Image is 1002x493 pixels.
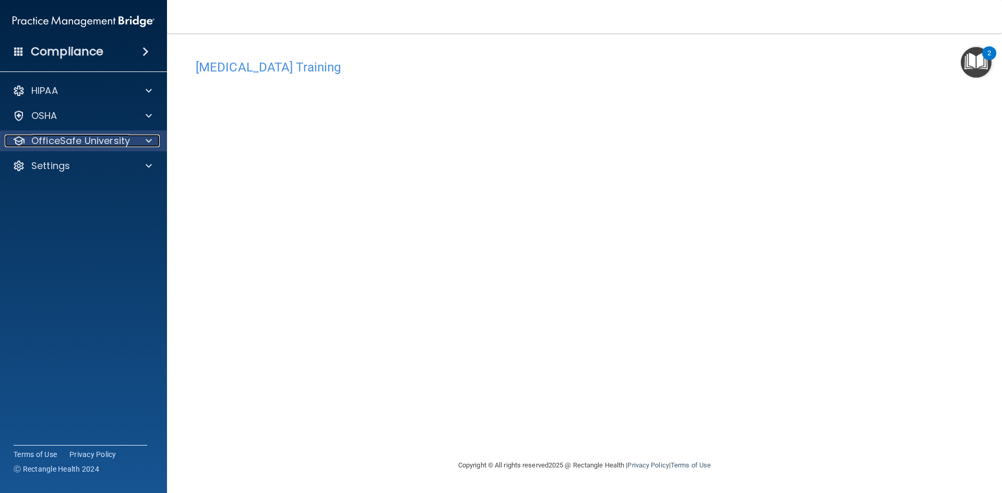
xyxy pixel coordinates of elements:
a: Privacy Policy [627,461,669,469]
a: Terms of Use [671,461,711,469]
a: OfficeSafe University [13,135,152,147]
img: PMB logo [13,11,154,32]
p: OfficeSafe University [31,135,130,147]
p: Settings [31,160,70,172]
p: OSHA [31,110,57,122]
a: Terms of Use [14,449,57,460]
h4: [MEDICAL_DATA] Training [196,61,973,74]
h4: Compliance [31,44,103,59]
span: Ⓒ Rectangle Health 2024 [14,464,99,474]
a: Settings [13,160,152,172]
div: Copyright © All rights reserved 2025 @ Rectangle Health | | [394,449,775,482]
button: Open Resource Center, 2 new notifications [961,47,992,78]
a: OSHA [13,110,152,122]
div: 2 [987,53,991,67]
iframe: covid-19 [196,80,718,401]
a: Privacy Policy [69,449,116,460]
p: HIPAA [31,85,58,97]
a: HIPAA [13,85,152,97]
